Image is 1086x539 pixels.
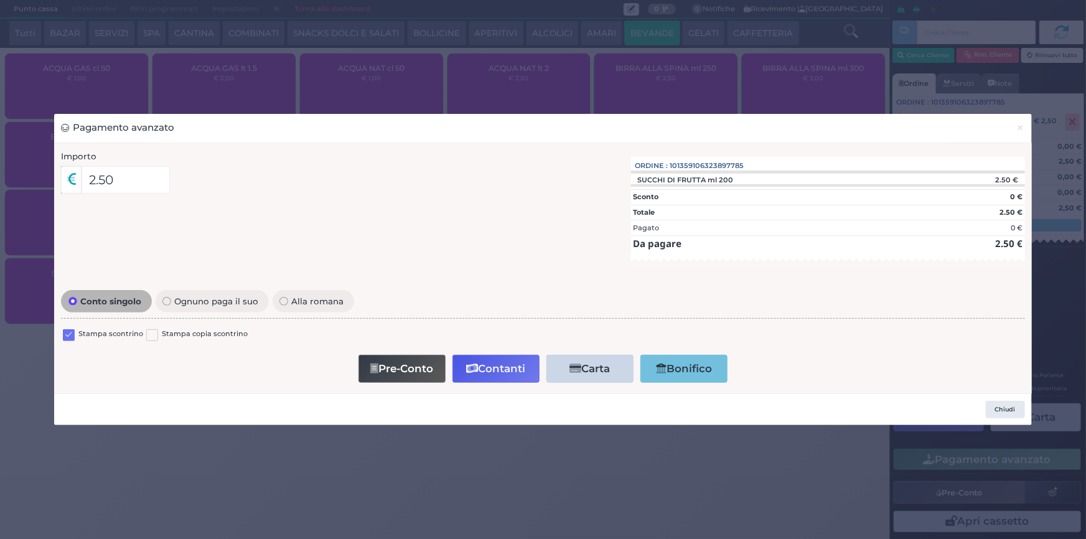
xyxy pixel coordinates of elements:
[1010,192,1023,201] strong: 0 €
[288,297,347,306] span: Alla romana
[670,161,744,171] span: 101359106323897785
[77,297,145,306] span: Conto singolo
[61,121,174,135] h3: Pagamento avanzato
[633,208,655,217] strong: Totale
[999,208,1023,217] strong: 2.50 €
[1017,121,1025,134] span: ×
[61,150,96,162] label: Importo
[635,161,668,171] span: Ordine :
[631,176,740,184] div: SUCCHI DI FRUTTA ml 200
[171,297,262,306] span: Ognuno paga il suo
[162,329,248,340] label: Stampa copia scontrino
[452,355,540,383] button: Contanti
[82,166,171,194] input: Es. 30.99
[995,237,1023,250] strong: 2.50 €
[546,355,634,383] button: Carta
[640,355,728,383] button: Bonifico
[1009,114,1031,142] button: Chiudi
[986,401,1025,418] button: Chiudi
[633,223,659,233] div: Pagato
[1011,223,1023,233] div: 0 €
[633,192,658,201] strong: Sconto
[926,176,1024,184] div: 2.50 €
[358,355,446,383] button: Pre-Conto
[633,237,681,250] strong: Da pagare
[78,329,143,340] label: Stampa scontrino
